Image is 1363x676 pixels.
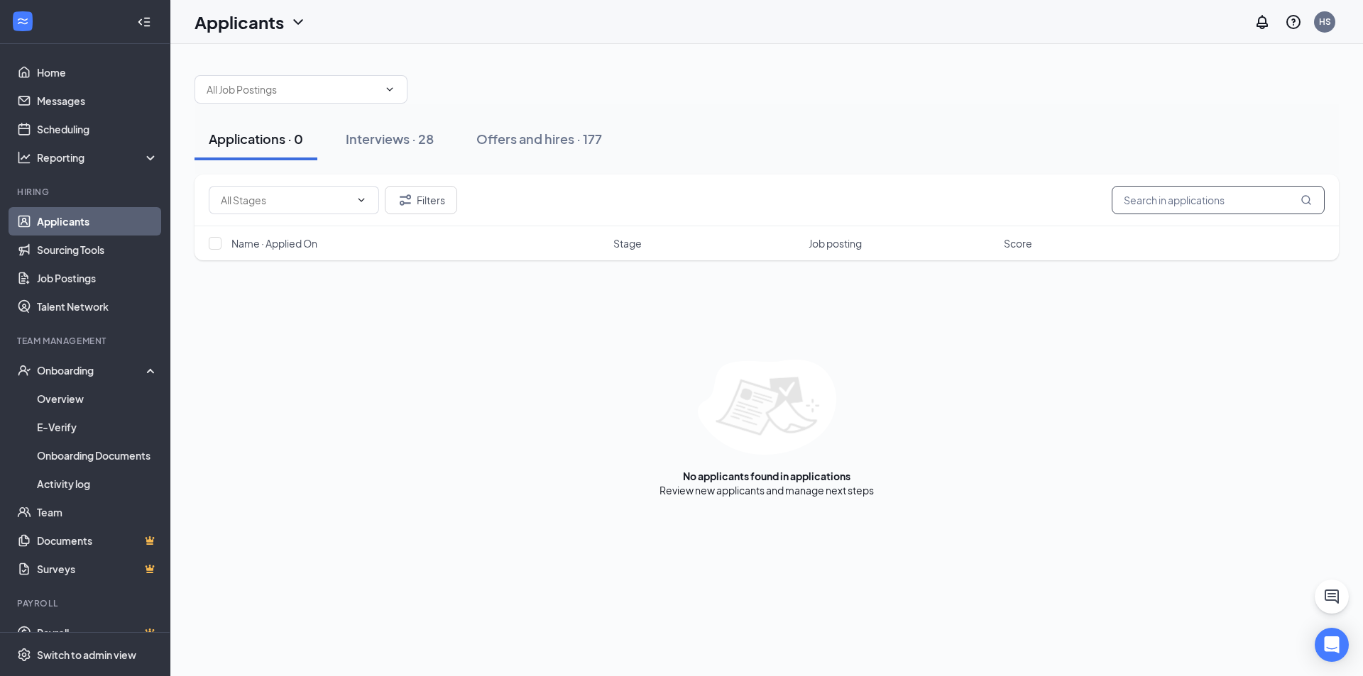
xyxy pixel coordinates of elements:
[1004,236,1032,250] span: Score
[659,483,874,497] div: Review new applicants and manage next steps
[1112,186,1325,214] input: Search in applications
[37,470,158,498] a: Activity log
[37,619,158,647] a: PayrollCrown
[1254,13,1271,31] svg: Notifications
[809,236,862,250] span: Job posting
[1315,628,1349,662] div: Open Intercom Messenger
[1319,16,1331,28] div: HS
[17,597,155,609] div: Payroll
[476,130,602,148] div: Offers and hires · 177
[613,236,642,250] span: Stage
[17,150,31,165] svg: Analysis
[37,264,158,292] a: Job Postings
[1285,13,1302,31] svg: QuestionInfo
[207,82,378,97] input: All Job Postings
[37,58,158,87] a: Home
[37,498,158,526] a: Team
[384,84,395,95] svg: ChevronDown
[698,360,836,455] img: empty-state
[195,10,284,34] h1: Applicants
[16,14,30,28] svg: WorkstreamLogo
[1301,194,1312,206] svg: MagnifyingGlass
[17,363,31,377] svg: UserCheck
[356,194,367,206] svg: ChevronDown
[37,236,158,264] a: Sourcing Tools
[137,15,151,29] svg: Collapse
[17,648,31,662] svg: Settings
[37,555,158,583] a: SurveysCrown
[37,292,158,321] a: Talent Network
[17,186,155,198] div: Hiring
[209,130,303,148] div: Applications · 0
[37,648,136,662] div: Switch to admin view
[1323,588,1340,605] svg: ChatActive
[17,335,155,347] div: Team Management
[385,186,457,214] button: Filter Filters
[221,192,350,208] input: All Stages
[37,526,158,555] a: DocumentsCrown
[37,150,159,165] div: Reporting
[37,384,158,413] a: Overview
[37,441,158,470] a: Onboarding Documents
[37,115,158,143] a: Scheduling
[37,87,158,115] a: Messages
[290,13,307,31] svg: ChevronDown
[37,363,146,377] div: Onboarding
[683,469,850,483] div: No applicants found in applications
[37,413,158,441] a: E-Verify
[231,236,317,250] span: Name · Applied On
[397,192,414,209] svg: Filter
[1315,580,1349,614] button: ChatActive
[37,207,158,236] a: Applicants
[346,130,434,148] div: Interviews · 28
